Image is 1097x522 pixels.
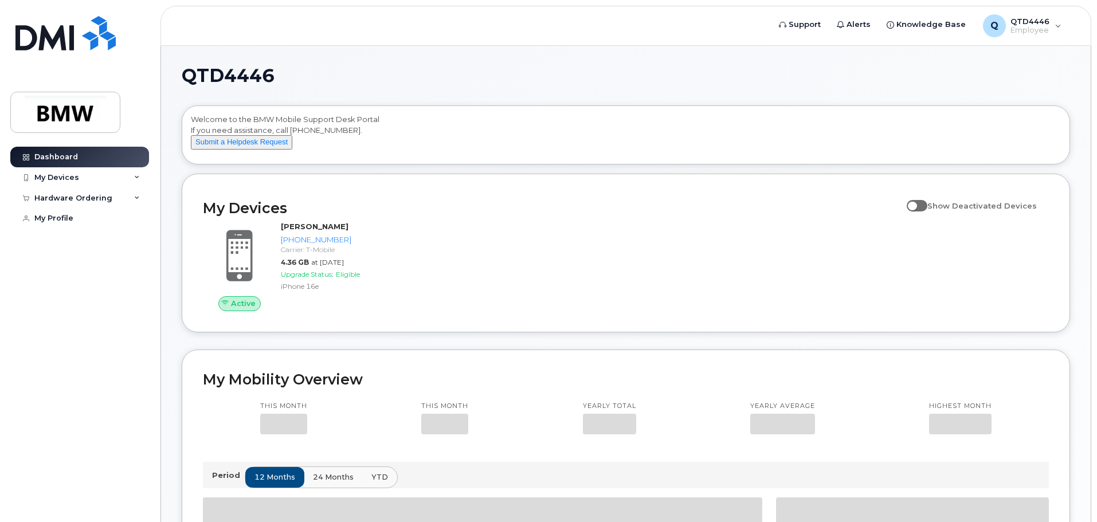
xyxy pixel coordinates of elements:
span: YTD [371,472,388,482]
span: Upgrade Status: [281,270,334,278]
a: Submit a Helpdesk Request [191,137,292,146]
p: Yearly average [750,402,815,411]
div: [PHONE_NUMBER] [281,234,399,245]
div: Welcome to the BMW Mobile Support Desk Portal If you need assistance, call [PHONE_NUMBER]. [191,114,1061,160]
span: Show Deactivated Devices [927,201,1037,210]
a: Active[PERSON_NAME][PHONE_NUMBER]Carrier: T-Mobile4.36 GBat [DATE]Upgrade Status:EligibleiPhone 16e [203,221,404,311]
strong: [PERSON_NAME] [281,222,348,231]
span: QTD4446 [182,67,275,84]
div: iPhone 16e [281,281,399,291]
p: Yearly total [583,402,636,411]
button: Submit a Helpdesk Request [191,135,292,150]
span: Eligible [336,270,360,278]
p: Highest month [929,402,992,411]
div: Carrier: T-Mobile [281,245,399,254]
span: Active [231,298,256,309]
span: at [DATE] [311,258,344,266]
p: This month [421,402,468,411]
h2: My Devices [203,199,901,217]
span: 4.36 GB [281,258,309,266]
p: This month [260,402,307,411]
span: 24 months [313,472,354,482]
input: Show Deactivated Devices [907,195,916,204]
h2: My Mobility Overview [203,371,1049,388]
p: Period [212,470,245,481]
